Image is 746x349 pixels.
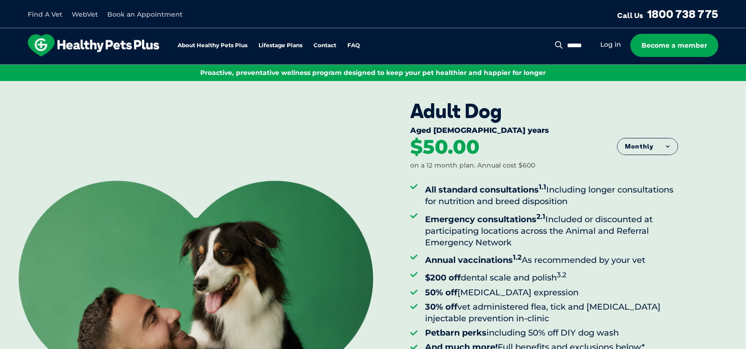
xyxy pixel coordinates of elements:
[513,253,522,262] sup: 1.2
[425,181,678,207] li: Including longer consultations for nutrition and breed disposition
[557,270,567,279] sup: 3.2
[425,302,457,312] strong: 30% off
[539,182,546,191] sup: 1.1
[410,100,678,123] div: Adult Dog
[425,211,678,249] li: Included or discounted at participating locations across the Animal and Referral Emergency Network
[617,138,678,155] button: Monthly
[425,287,678,299] li: [MEDICAL_DATA] expression
[410,126,678,137] div: Aged [DEMOGRAPHIC_DATA] years
[425,287,457,298] strong: 50% off
[410,137,480,157] div: $50.00
[410,161,535,170] div: on a 12 month plan. Annual cost $600
[425,301,678,324] li: vet administered flea, tick and [MEDICAL_DATA] injectable prevention in-clinic
[425,185,546,195] strong: All standard consultations
[425,328,487,338] strong: Petbarn perks
[425,269,678,284] li: dental scale and polish
[425,214,545,224] strong: Emergency consultations
[536,212,545,221] sup: 2.1
[425,255,522,265] strong: Annual vaccinations
[425,327,678,339] li: including 50% off DIY dog wash
[425,273,461,283] strong: $200 off
[425,251,678,266] li: As recommended by your vet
